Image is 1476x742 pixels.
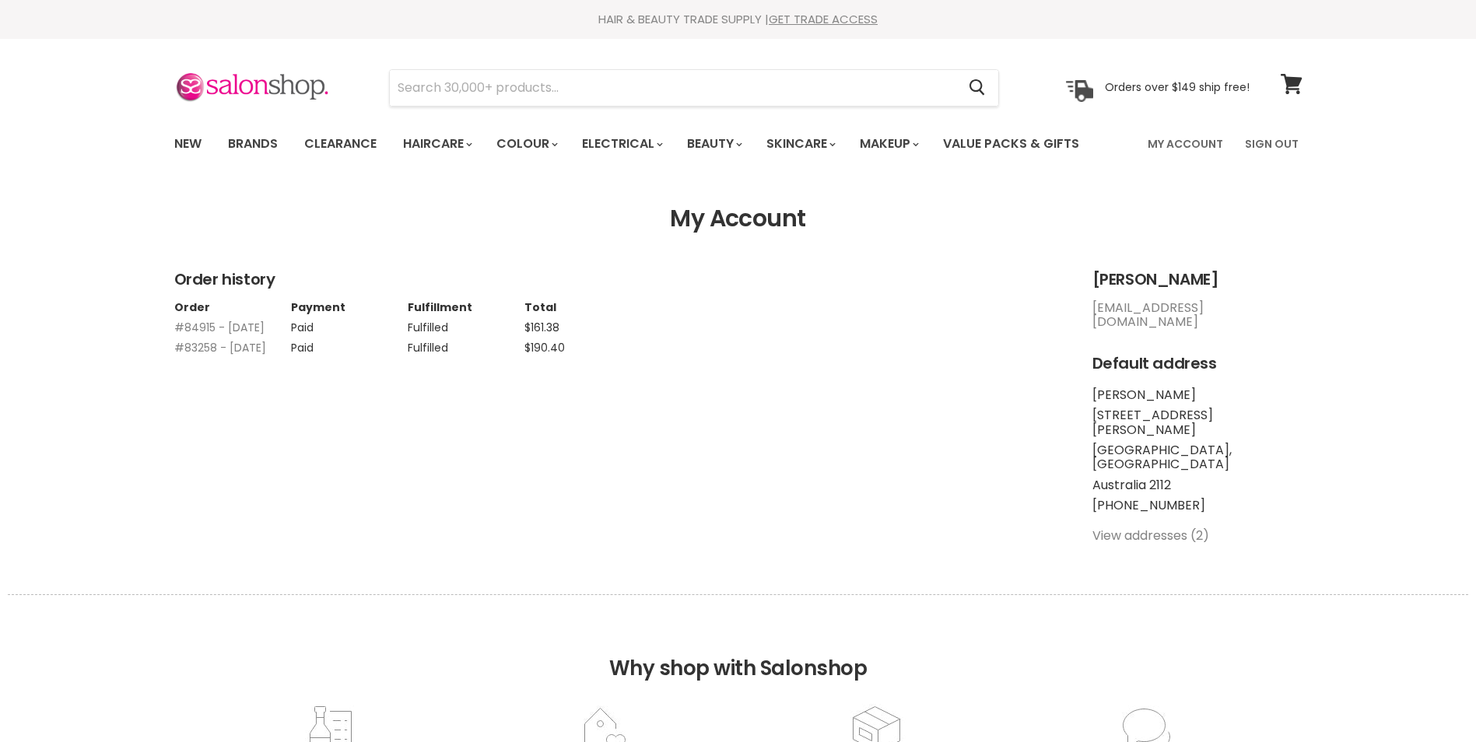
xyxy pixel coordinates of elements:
th: Fulfillment [408,301,524,313]
td: Paid [291,313,408,334]
th: Order [174,301,291,313]
li: [PERSON_NAME] [1092,388,1302,402]
a: GET TRADE ACCESS [769,11,878,27]
span: $161.38 [524,320,559,335]
a: Clearance [293,128,388,160]
li: Australia 2112 [1092,478,1302,492]
a: Skincare [755,128,845,160]
a: [EMAIL_ADDRESS][DOMAIN_NAME] [1092,299,1204,331]
a: Colour [485,128,567,160]
form: Product [389,69,999,107]
ul: Main menu [163,121,1115,166]
td: Paid [291,334,408,354]
a: Electrical [570,128,672,160]
h2: Order history [174,271,1061,289]
td: Fulfilled [408,313,524,334]
input: Search [390,70,957,106]
a: My Account [1138,128,1232,160]
a: #83258 - [DATE] [174,340,266,355]
a: View addresses (2) [1092,527,1209,544]
a: Makeup [848,128,928,160]
td: Fulfilled [408,334,524,354]
a: Value Packs & Gifts [931,128,1091,160]
li: [STREET_ADDRESS][PERSON_NAME] [1092,408,1302,437]
div: HAIR & BEAUTY TRADE SUPPLY | [155,12,1322,27]
button: Search [957,70,998,106]
a: Brands [216,128,289,160]
a: #84915 - [DATE] [174,320,265,335]
th: Total [524,301,641,313]
li: [GEOGRAPHIC_DATA], [GEOGRAPHIC_DATA] [1092,443,1302,472]
a: Beauty [675,128,752,160]
a: Sign Out [1236,128,1308,160]
th: Payment [291,301,408,313]
a: New [163,128,213,160]
a: Haircare [391,128,482,160]
h2: Default address [1092,355,1302,373]
p: Orders over $149 ship free! [1105,80,1250,94]
nav: Main [155,121,1322,166]
h2: [PERSON_NAME] [1092,271,1302,289]
span: $190.40 [524,340,565,355]
h1: My Account [174,205,1302,233]
li: [PHONE_NUMBER] [1092,499,1302,513]
h2: Why shop with Salonshop [8,594,1468,704]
